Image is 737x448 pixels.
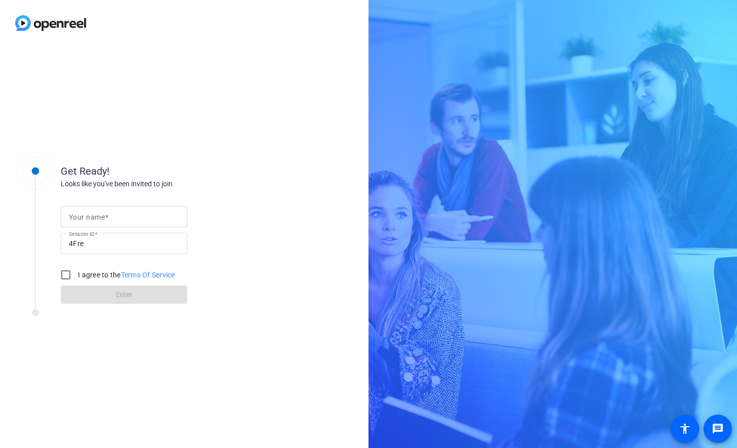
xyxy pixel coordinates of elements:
div: Get Ready! [61,164,263,179]
mat-label: Session ID [69,231,95,237]
mat-label: Your name [69,213,105,221]
mat-icon: message [712,423,724,435]
label: I agree to the [76,270,175,280]
a: Terms Of Service [121,271,175,279]
mat-icon: accessibility [679,423,691,435]
div: Looks like you've been invited to join [61,179,263,189]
